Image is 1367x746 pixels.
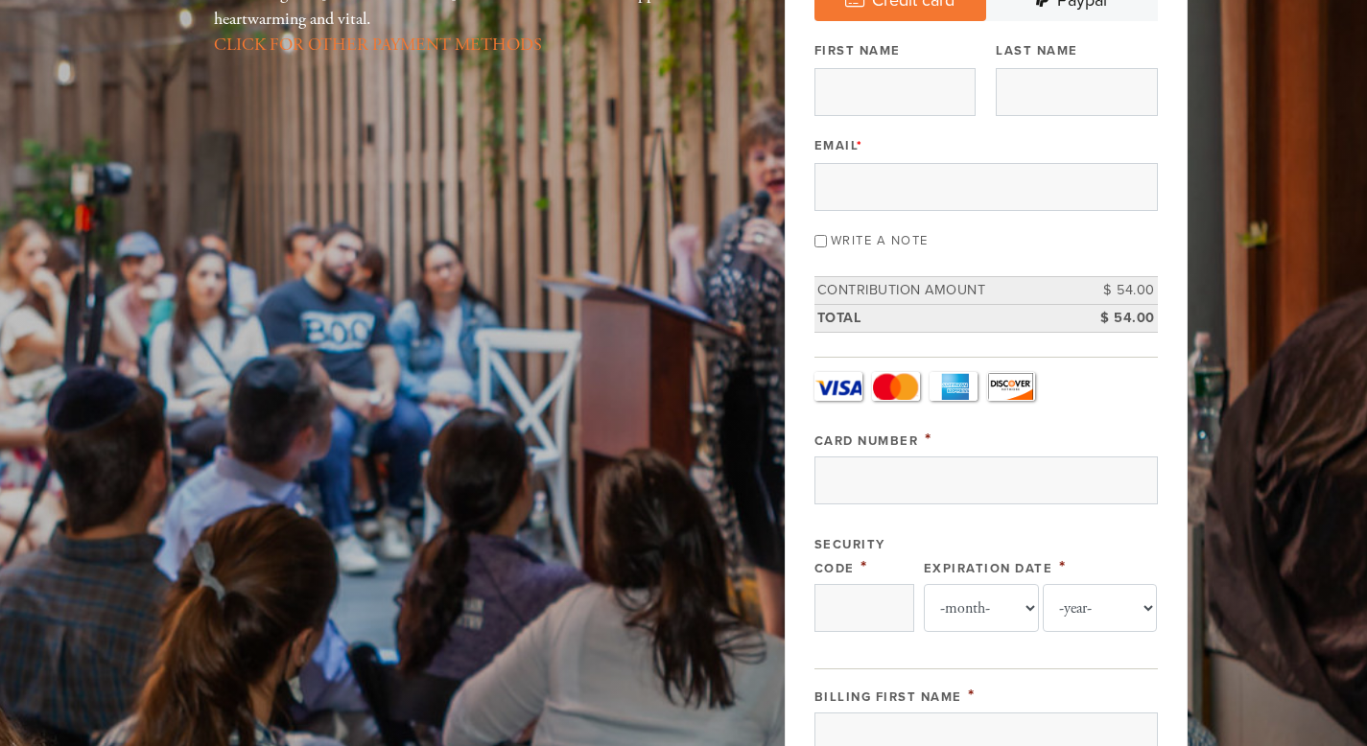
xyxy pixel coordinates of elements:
label: Write a note [831,233,929,248]
a: CLICK FOR OTHER PAYMENT METHODS [214,34,542,56]
label: Billing First Name [814,689,962,705]
span: This field is required. [857,138,863,153]
span: This field is required. [860,556,868,577]
label: First Name [814,42,901,59]
a: MasterCard [872,372,920,401]
span: This field is required. [968,685,976,706]
label: Last Name [996,42,1078,59]
label: Security Code [814,537,885,576]
span: This field is required. [1059,556,1067,577]
td: Contribution Amount [814,277,1072,305]
td: $ 54.00 [1072,304,1158,332]
label: Expiration Date [924,561,1053,576]
td: Total [814,304,1072,332]
select: Expiration Date year [1043,584,1158,632]
a: Discover [987,372,1035,401]
select: Expiration Date month [924,584,1039,632]
span: This field is required. [925,429,932,450]
a: Amex [930,372,978,401]
label: Email [814,137,863,154]
a: Visa [814,372,862,401]
label: Card Number [814,433,919,449]
td: $ 54.00 [1072,277,1158,305]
